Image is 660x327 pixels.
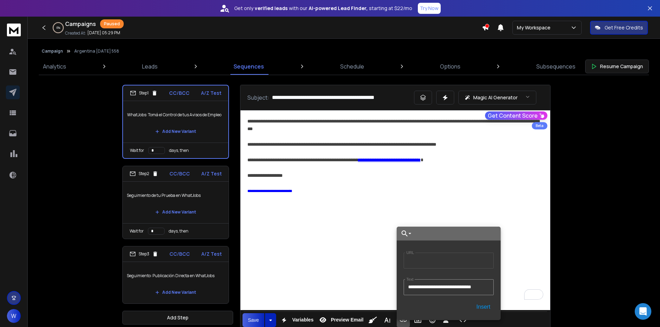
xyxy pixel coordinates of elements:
[43,62,66,71] p: Analytics
[169,148,189,153] p: days, then
[635,303,651,320] div: Open Intercom Messenger
[436,58,465,75] a: Options
[229,58,268,75] a: Sequences
[201,251,222,257] p: A/Z Test
[440,62,460,71] p: Options
[201,90,221,97] p: A/Z Test
[532,122,547,129] div: Beta
[169,251,190,257] p: CC/BCC
[7,309,21,323] button: W
[150,125,202,138] button: Add New Variant
[485,111,547,120] button: Get Content Score
[201,170,222,177] p: A/Z Test
[169,228,188,234] p: days, then
[278,313,315,327] button: Variables
[536,62,575,71] p: Subsequences
[130,251,158,257] div: Step 3
[381,313,394,327] button: More Text
[366,313,379,327] button: Clean HTML
[142,62,158,71] p: Leads
[234,62,264,71] p: Sequences
[100,19,124,28] div: Paused
[7,24,21,36] img: logo
[418,3,441,14] button: Try Now
[138,58,162,75] a: Leads
[169,170,190,177] p: CC/BCC
[234,5,412,12] p: Get only with our starting at $22/mo
[405,277,415,282] label: Text
[517,24,553,31] p: My Workspace
[397,227,413,240] button: Choose Link
[150,205,202,219] button: Add New Variant
[130,148,144,153] p: Wait for
[420,5,439,12] p: Try Now
[42,48,63,54] button: Campaign
[87,30,120,36] p: [DATE] 05:29 PM
[532,58,580,75] a: Subsequences
[130,90,158,96] div: Step 1
[39,58,70,75] a: Analytics
[309,5,368,12] strong: AI-powered Lead Finder,
[122,166,229,239] li: Step2CC/BCCA/Z TestSeguimiento de tu Prueba en WhatJobsAdd New VariantWait fordays, then
[65,20,96,28] h1: Campaigns
[255,5,288,12] strong: verified leads
[456,313,469,327] button: Code View
[605,24,643,31] p: Get Free Credits
[585,60,649,73] button: Resume Campaign
[65,30,86,36] p: Created At:
[150,285,202,299] button: Add New Variant
[590,21,648,35] button: Get Free Credits
[291,317,315,323] span: Variables
[74,48,119,54] p: Argentina [DATE] 558
[127,105,224,125] p: WhatJobs: Tomá el Control de tus Avisos de Empleo
[122,311,233,325] button: Add Step
[473,94,518,101] p: Magic AI Generator
[127,266,225,285] p: Seguimiento: Publicación Directa en WhatJobs
[130,228,144,234] p: Wait for
[405,251,415,255] label: URL
[56,26,60,30] p: 0 %
[127,186,225,205] p: Seguimiento de tu Prueba en WhatJobs
[122,246,229,304] li: Step3CC/BCCA/Z TestSeguimiento: Publicación Directa en WhatJobsAdd New Variant
[336,58,368,75] a: Schedule
[243,313,265,327] button: Save
[440,313,454,327] button: Insert Unsubscribe Link
[329,317,365,323] span: Preview Email
[473,301,494,313] button: Insert
[130,171,158,177] div: Step 2
[316,313,365,327] button: Preview Email
[122,85,229,159] li: Step1CC/BCCA/Z TestWhatJobs: Tomá el Control de tus Avisos de EmpleoAdd New VariantWait fordays, ...
[247,93,269,102] p: Subject:
[169,90,190,97] p: CC/BCC
[340,62,364,71] p: Schedule
[458,91,536,105] button: Magic AI Generator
